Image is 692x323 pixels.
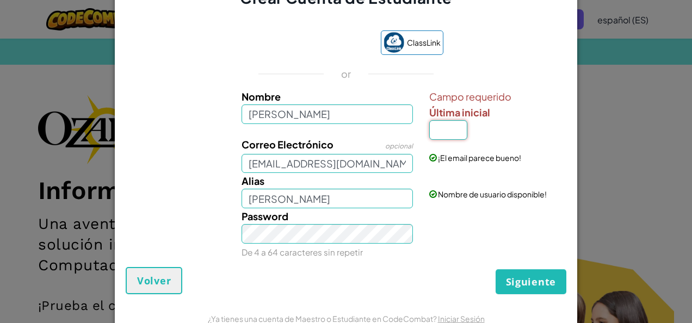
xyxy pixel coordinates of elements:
[384,32,404,53] img: classlink-logo-small.png
[506,275,556,288] span: Siguiente
[242,90,281,103] span: Nombre
[242,247,363,257] small: De 4 a 64 caracteres sin repetir
[496,269,566,294] button: Siguiente
[243,32,375,55] iframe: Botón Iniciar sesión con Google
[242,138,333,151] span: Correo Electrónico
[438,189,547,199] span: Nombre de usuario disponible!
[385,142,413,150] span: opcional
[407,35,441,51] span: ClassLink
[137,274,171,287] span: Volver
[242,210,288,222] span: Password
[429,106,490,119] span: Última inicial
[341,67,351,80] p: or
[429,89,564,104] span: Campo requerido
[438,153,521,163] span: ¡El email parece bueno!
[126,267,182,294] button: Volver
[242,175,264,187] span: Alias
